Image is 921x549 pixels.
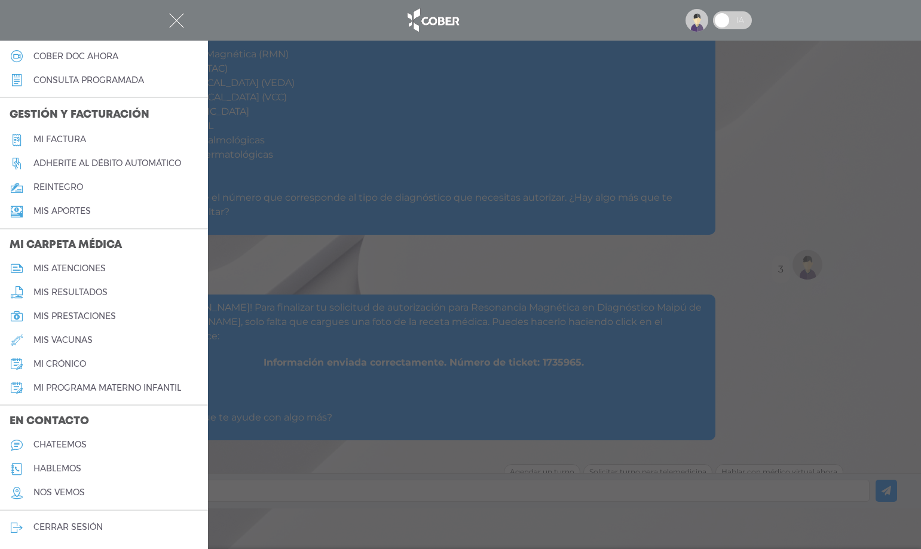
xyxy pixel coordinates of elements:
h5: reintegro [33,182,83,192]
h5: nos vemos [33,487,85,498]
img: logo_cober_home-white.png [401,6,464,35]
h5: cerrar sesión [33,522,103,532]
h5: mis atenciones [33,263,106,274]
img: Cober_menu-close-white.svg [169,13,184,28]
h5: Adherite al débito automático [33,158,181,168]
h5: mis resultados [33,287,108,297]
h5: Mis aportes [33,206,91,216]
h5: hablemos [33,464,81,474]
h5: Mi factura [33,134,86,145]
h5: Cober doc ahora [33,51,118,62]
h5: mi crónico [33,359,86,369]
h5: consulta programada [33,75,144,85]
img: profile-placeholder.svg [686,9,708,32]
h5: mis prestaciones [33,311,116,321]
h5: mis vacunas [33,335,93,345]
h5: chateemos [33,440,87,450]
h5: mi programa materno infantil [33,383,181,393]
